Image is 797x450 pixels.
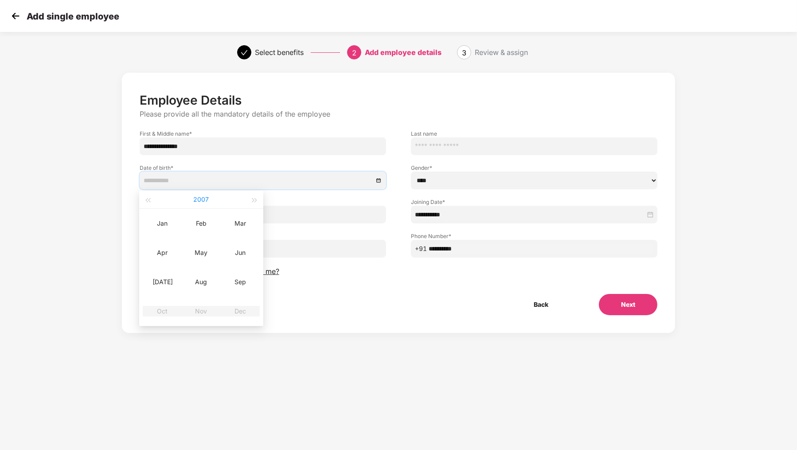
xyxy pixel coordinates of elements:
[475,45,528,59] div: Review & assign
[255,45,304,59] div: Select benefits
[227,247,254,258] div: Jun
[140,110,658,119] p: Please provide all the mandatory details of the employee
[365,45,441,59] div: Add employee details
[415,244,427,254] span: +91
[194,191,209,208] button: 2007
[143,238,182,267] td: 2007-04
[188,218,215,229] div: Feb
[188,277,215,287] div: Aug
[143,267,182,297] td: 2007-07
[9,9,22,23] img: svg+xml;base64,PHN2ZyB4bWxucz0iaHR0cDovL3d3dy53My5vcmcvMjAwMC9zdmciIHdpZHRoPSIzMCIgaGVpZ2h0PSIzMC...
[227,218,254,229] div: Mar
[182,209,221,238] td: 2007-02
[599,294,657,315] button: Next
[140,130,386,137] label: First & Middle name
[411,198,657,206] label: Joining Date
[182,267,221,297] td: 2007-08
[140,93,658,108] p: Employee Details
[221,209,260,238] td: 2007-03
[149,218,176,229] div: Jan
[149,277,176,287] div: [DATE]
[352,48,356,57] span: 2
[140,164,386,172] label: Date of birth
[221,238,260,267] td: 2007-06
[143,209,182,238] td: 2007-01
[27,11,119,22] p: Add single employee
[182,238,221,267] td: 2007-05
[411,232,657,240] label: Phone Number
[512,294,570,315] button: Back
[241,49,248,56] span: check
[188,247,215,258] div: May
[221,267,260,297] td: 2007-09
[411,130,657,137] label: Last name
[411,164,657,172] label: Gender
[462,48,466,57] span: 3
[149,247,176,258] div: Apr
[227,277,254,287] div: Sep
